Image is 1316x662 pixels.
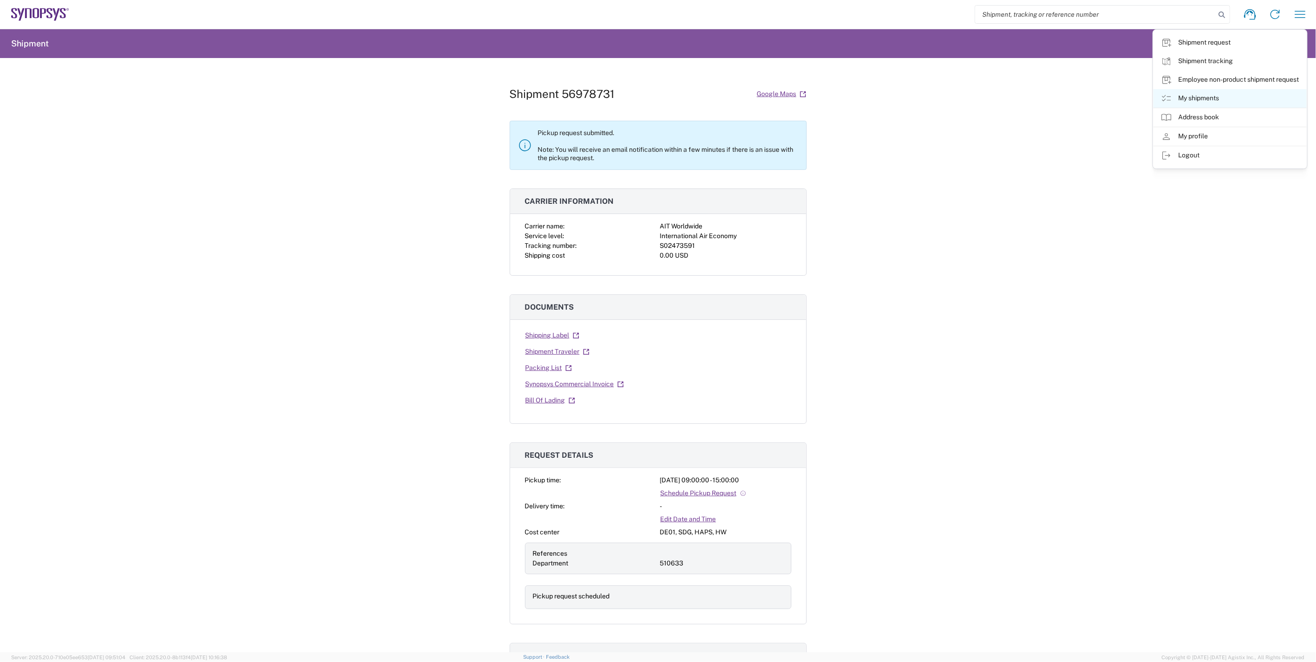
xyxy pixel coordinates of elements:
[1154,108,1307,127] a: Address book
[523,654,546,660] a: Support
[191,655,227,660] span: [DATE] 10:16:38
[660,221,791,231] div: AIT Worldwide
[1154,71,1307,89] a: Employee non-product shipment request
[660,511,717,527] a: Edit Date and Time
[546,654,570,660] a: Feedback
[533,558,656,568] div: Department
[525,651,613,660] span: Notification group 1
[525,360,572,376] a: Packing List
[88,655,125,660] span: [DATE] 09:51:04
[525,242,577,249] span: Tracking number:
[525,376,624,392] a: Synopsys Commercial Invoice
[510,87,615,101] h1: Shipment 56978731
[525,451,594,460] span: Request details
[525,476,561,484] span: Pickup time:
[1154,52,1307,71] a: Shipment tracking
[525,252,565,259] span: Shipping cost
[525,303,574,312] span: Documents
[11,655,125,660] span: Server: 2025.20.0-710e05ee653
[525,528,560,536] span: Cost center
[533,592,610,600] span: Pickup request scheduled
[1154,33,1307,52] a: Shipment request
[533,550,568,557] span: References
[525,502,565,510] span: Delivery time:
[525,232,564,240] span: Service level:
[660,527,791,537] div: DE01, SDG, HAPS, HW
[1154,146,1307,165] a: Logout
[975,6,1216,23] input: Shipment, tracking or reference number
[660,558,784,568] div: 510633
[660,485,747,501] a: Schedule Pickup Request
[1162,653,1305,662] span: Copyright © [DATE]-[DATE] Agistix Inc., All Rights Reserved
[525,197,614,206] span: Carrier information
[538,129,799,162] p: Pickup request submitted. Note: You will receive an email notification within a few minutes if th...
[660,251,791,260] div: 0.00 USD
[660,475,791,485] div: [DATE] 09:00:00 - 15:00:00
[757,86,807,102] a: Google Maps
[1154,89,1307,108] a: My shipments
[525,222,565,230] span: Carrier name:
[525,344,590,360] a: Shipment Traveler
[660,231,791,241] div: International Air Economy
[525,327,580,344] a: Shipping Label
[525,392,576,409] a: Bill Of Lading
[660,501,791,511] div: -
[660,241,791,251] div: S02473591
[11,38,49,49] h2: Shipment
[130,655,227,660] span: Client: 2025.20.0-8b113f4
[1154,127,1307,146] a: My profile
